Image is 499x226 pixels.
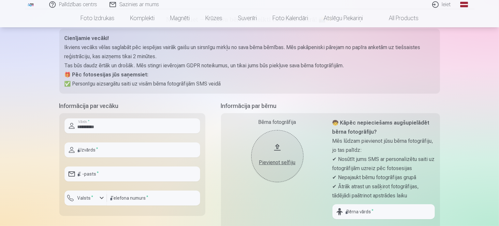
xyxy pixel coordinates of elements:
[332,155,435,173] p: ✔ Nosūtīt jums SMS ar personalizētu saiti uz fotogrāfijām uzreiz pēc fotosesijas
[27,3,35,7] img: /fa1
[198,9,230,27] a: Krūzes
[265,9,316,27] a: Foto kalendāri
[65,79,435,88] p: ✅ Personīgu aizsargātu saiti uz visām bērna fotogrāfijām SMS veidā
[73,9,122,27] a: Foto izdrukas
[226,118,329,126] div: Bērna fotogrāfija
[162,9,198,27] a: Magnēti
[258,159,297,166] div: Pievienot selfiju
[75,195,96,201] label: Valsts
[316,9,371,27] a: Atslēgu piekariņi
[251,130,303,182] button: Pievienot selfiju
[65,43,435,61] p: Ikviens vecāks vēlas saglabāt pēc iespējas vairāk gaišu un sirsnīgu mirkļu no sava bērna bērnības...
[59,101,205,111] h5: Informācija par vecāku
[332,173,435,182] p: ✔ Nepajaukt bērnu fotogrāfijas grupā
[65,72,149,78] strong: 🎁 Pēc fotosesijas jūs saņemsiet:
[332,182,435,200] p: ✔ Ātrāk atrast un sašķirot fotogrāfijas, tādējādi paātrinot apstrādes laiku
[371,9,426,27] a: All products
[221,101,440,111] h5: Informācija par bērnu
[65,191,107,206] button: Valsts*
[122,9,162,27] a: Komplekti
[230,9,265,27] a: Suvenīri
[65,61,435,70] p: Tas būs daudz ērtāk un drošāk. Mēs stingri ievērojam GDPR noteikumus, un tikai jums būs piekļuve ...
[332,137,435,155] p: Mēs lūdzam pievienot jūsu bērna fotogrāfiju, jo tas palīdz:
[332,120,430,135] strong: 🧒 Kāpēc nepieciešams augšupielādēt bērna fotogrāfiju?
[65,35,109,41] strong: Cienījamie vecāki!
